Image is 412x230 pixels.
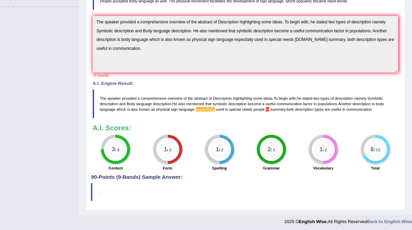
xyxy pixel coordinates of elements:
[151,107,155,111] span: as
[353,102,371,106] span: description
[163,165,172,171] label: Form
[184,96,187,100] span: of
[302,96,312,100] span: stated
[139,107,150,111] span: known
[91,183,400,201] blockquote: .
[167,148,171,152] small: / 2
[331,96,334,100] span: of
[323,148,327,152] small: / 2
[213,102,227,106] span: symbolic
[229,107,241,111] span: special
[287,107,294,111] span: both
[119,102,125,106] span: and
[216,107,224,111] span: used
[263,165,280,171] label: Grammar
[233,96,252,100] span: highlighting
[370,146,374,153] big: 8
[371,165,380,171] label: Total
[225,107,228,111] span: in
[138,96,140,100] span: a
[141,96,167,100] span: comprehensive
[171,107,178,111] span: sign
[303,102,313,106] span: factor
[313,96,319,100] span: two
[93,89,399,119] blockquote: . , . . . , .
[367,96,383,100] span: Symbolic
[268,146,271,153] big: 2
[324,107,330,111] span: are
[93,81,399,86] h4: A.I. Engine Result:
[107,96,121,100] span: speaker
[156,107,170,111] span: physical
[164,146,167,153] big: 1
[266,107,269,111] span: Add a space between sentences. (did you mean: In)
[284,215,412,225] div: 2025 © All Rights Reserved
[346,107,372,111] span: communication
[228,102,247,106] span: description
[248,102,261,106] span: become
[196,107,215,111] span: Possible spelling mistake found. (did you mean: especially)
[320,146,323,153] big: 1
[100,102,118,106] span: description
[116,107,126,111] span: which
[320,96,329,100] span: types
[313,165,334,171] label: Vocabulary
[295,107,313,111] span: description
[335,96,353,100] span: description
[270,107,286,111] span: summary
[127,102,135,106] span: Body
[331,107,341,111] span: useful
[212,165,227,171] label: Spelling
[338,102,352,106] span: Another
[277,102,302,106] span: communication
[265,102,275,106] span: useful
[179,107,194,111] span: language
[93,124,131,132] b: A.I. Scores:
[367,219,412,224] a: Back to English Wise
[112,146,115,153] big: 3
[122,96,136,100] span: provided
[274,96,278,100] span: To
[297,96,301,100] span: he
[279,96,288,100] span: begin
[374,148,380,152] small: / 12
[209,96,212,100] span: of
[194,96,207,100] span: abstract
[100,96,106,100] span: The
[271,148,275,152] small: / 2
[314,107,323,111] span: types
[253,96,262,100] span: some
[153,102,171,106] span: description
[178,102,185,106] span: also
[242,107,252,111] span: needs
[172,102,177,106] span: He
[318,102,337,106] span: populations
[168,96,183,100] span: overview
[263,96,272,100] span: ideas
[342,107,345,111] span: in
[314,102,317,106] span: in
[253,107,265,111] span: people
[93,73,399,78] div: 71 words
[262,102,264,106] span: a
[100,107,115,111] span: language
[188,96,193,100] span: the
[354,96,367,100] span: namely
[205,102,211,106] span: that
[115,148,119,152] small: / 4
[299,219,328,224] strong: English Wise.
[131,107,138,111] span: also
[219,148,223,152] small: / 2
[136,102,152,106] span: language
[127,107,130,111] span: is
[216,146,219,153] big: 1
[213,96,232,100] span: Description
[108,165,123,171] label: Content
[376,102,384,106] span: body
[289,96,296,100] span: with
[186,102,204,106] span: mentioned
[372,102,375,106] span: is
